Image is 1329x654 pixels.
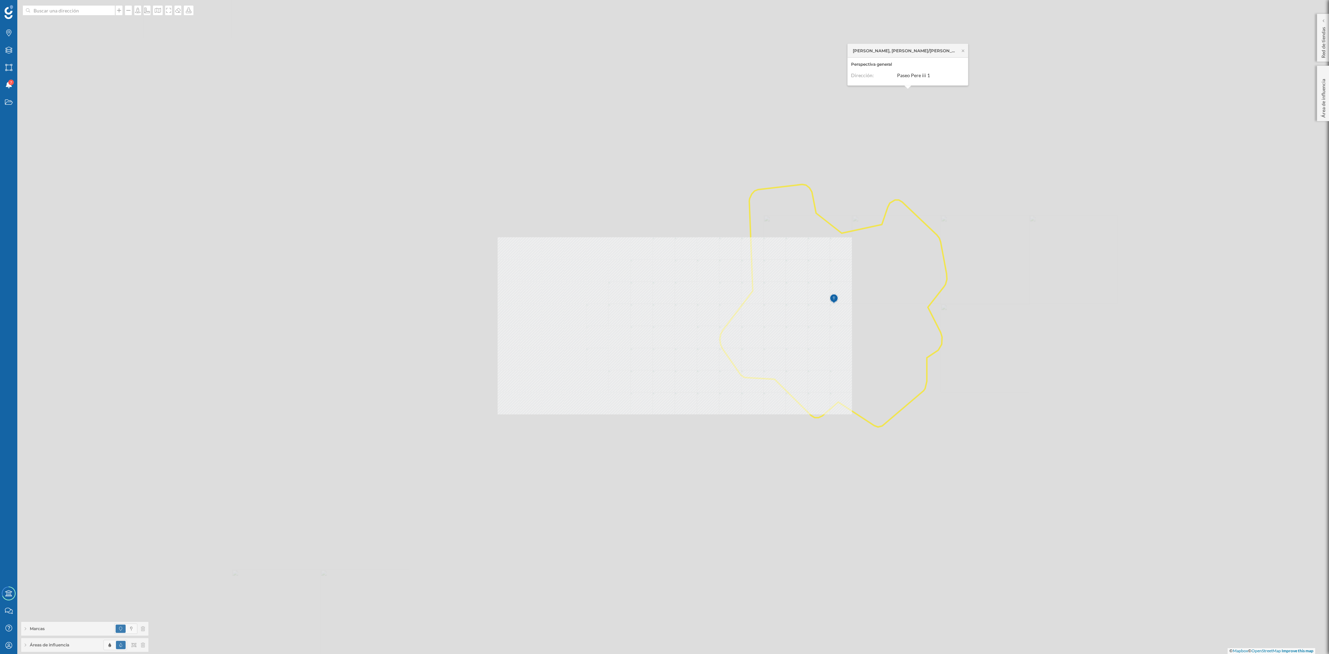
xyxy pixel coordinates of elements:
img: Marker [830,292,838,306]
span: Paseo Pere iii 1 [897,72,930,78]
img: Geoblink Logo [4,5,13,19]
h6: Perspectiva general [851,61,965,67]
p: Área de influencia [1320,76,1327,118]
div: © © [1228,648,1315,654]
a: OpenStreetMap [1251,648,1281,653]
span: Marcas [30,626,45,632]
span: Soporte [14,5,38,11]
span: Áreas de influencia [30,642,69,648]
a: Mapbox [1233,648,1248,653]
span: 7 [10,79,12,86]
a: Improve this map [1282,648,1313,653]
span: Dirección: [851,72,874,78]
span: [PERSON_NAME], [PERSON_NAME]/[PERSON_NAME], [PERSON_NAME] [853,47,957,54]
p: Red de tiendas [1320,24,1327,58]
